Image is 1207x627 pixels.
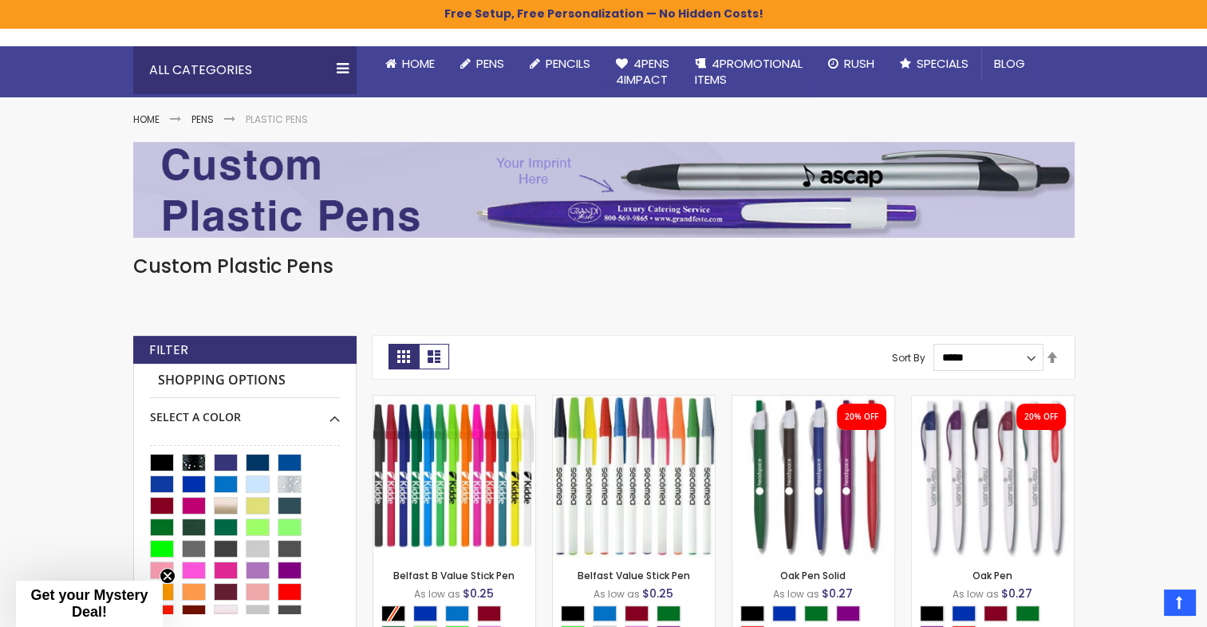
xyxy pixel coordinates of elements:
span: Pens [476,55,504,72]
span: $0.27 [822,586,853,601]
div: Blue Light [445,605,469,621]
span: 4PROMOTIONAL ITEMS [695,55,803,88]
span: Rush [844,55,874,72]
img: Belfast B Value Stick Pen [373,396,535,558]
strong: Plastic Pens [246,112,308,126]
a: Pens [448,46,517,81]
span: Specials [917,55,968,72]
div: Purple [836,605,860,621]
a: Oak Pen Solid [780,569,846,582]
div: Blue [772,605,796,621]
div: Green [657,605,680,621]
div: Black [740,605,764,621]
img: Oak Pen Solid [732,396,894,558]
div: Blue [952,605,976,621]
a: Oak Pen [912,395,1074,408]
div: 20% OFF [1024,412,1058,423]
div: 20% OFF [845,412,878,423]
a: Belfast Value Stick Pen [553,395,715,408]
div: All Categories [133,46,357,94]
a: Belfast Value Stick Pen [578,569,690,582]
a: Belfast B Value Stick Pen [373,395,535,408]
span: 4Pens 4impact [616,55,669,88]
a: Home [373,46,448,81]
a: Blog [981,46,1038,81]
span: $0.27 [1001,586,1032,601]
a: Oak Pen Solid [732,395,894,408]
span: As low as [953,587,999,601]
div: Burgundy [984,605,1008,621]
div: Blue Light [593,605,617,621]
span: As low as [594,587,640,601]
strong: Filter [149,341,188,359]
span: Home [402,55,435,72]
a: Home [133,112,160,126]
img: Plastic Pens [133,142,1075,238]
a: Pens [191,112,214,126]
strong: Shopping Options [150,364,340,398]
div: Burgundy [477,605,501,621]
span: Pencils [546,55,590,72]
div: Black [561,605,585,621]
span: $0.25 [642,586,673,601]
a: 4PROMOTIONALITEMS [682,46,815,98]
span: $0.25 [463,586,494,601]
a: Pencils [517,46,603,81]
a: Oak Pen [972,569,1012,582]
div: Green [804,605,828,621]
span: Blog [994,55,1025,72]
img: Oak Pen [912,396,1074,558]
span: Get your Mystery Deal! [30,587,148,620]
a: Specials [887,46,981,81]
button: Close teaser [160,568,176,584]
img: Belfast Value Stick Pen [553,396,715,558]
div: Burgundy [625,605,649,621]
div: Green [1016,605,1039,621]
span: As low as [773,587,819,601]
div: Select A Color [150,398,340,425]
a: Rush [815,46,887,81]
div: Get your Mystery Deal!Close teaser [16,581,163,627]
strong: Grid [389,344,419,369]
div: Blue [413,605,437,621]
a: 4Pens4impact [603,46,682,98]
a: Belfast B Value Stick Pen [393,569,515,582]
iframe: Google Customer Reviews [1075,584,1207,627]
span: As low as [414,587,460,601]
div: Black [920,605,944,621]
h1: Custom Plastic Pens [133,254,1075,279]
label: Sort By [892,350,925,364]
